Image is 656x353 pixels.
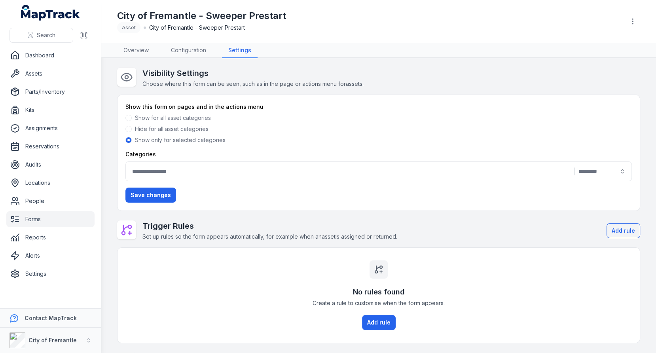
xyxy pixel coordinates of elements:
[6,66,95,82] a: Assets
[135,114,211,122] label: Show for all asset categories
[9,28,73,43] button: Search
[142,220,397,232] h2: Trigger Rules
[125,103,264,111] label: Show this form on pages and in the actions menu
[142,233,397,240] span: Set up rules so the form appears automatically, for example when an asset is assigned or returned.
[21,5,80,21] a: MapTrack
[135,136,226,144] label: Show only for selected categories
[142,68,364,79] h2: Visibility Settings
[117,9,286,22] h1: City of Fremantle - Sweeper Prestart
[6,157,95,173] a: Audits
[125,188,176,203] button: Save changes
[6,193,95,209] a: People
[6,84,95,100] a: Parts/Inventory
[6,248,95,264] a: Alerts
[117,22,140,33] div: Asset
[28,337,77,344] strong: City of Fremantle
[362,315,396,330] button: Add rule
[222,43,258,58] a: Settings
[6,102,95,118] a: Kits
[125,161,632,181] button: |
[25,315,77,321] strong: Contact MapTrack
[6,211,95,227] a: Forms
[313,299,445,307] span: Create a rule to customise when the form appears.
[6,47,95,63] a: Dashboard
[117,43,155,58] a: Overview
[353,287,405,298] h3: No rules found
[142,80,364,87] span: Choose where this form can be seen, such as in the page or actions menu for assets .
[6,175,95,191] a: Locations
[6,120,95,136] a: Assignments
[6,230,95,245] a: Reports
[149,24,245,32] span: City of Fremantle - Sweeper Prestart
[6,266,95,282] a: Settings
[135,125,209,133] label: Hide for all asset categories
[607,223,640,238] button: Add rule
[37,31,55,39] span: Search
[6,139,95,154] a: Reservations
[125,150,156,158] label: Categories
[165,43,212,58] a: Configuration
